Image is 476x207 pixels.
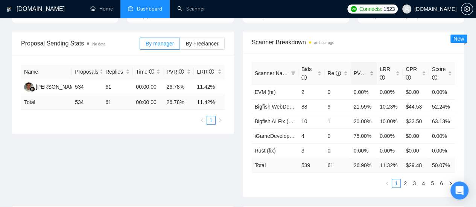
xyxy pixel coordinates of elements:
time: an hour ago [314,41,334,45]
td: 88 [298,99,324,114]
span: Bids [301,66,312,80]
span: user [404,6,409,12]
td: 0 [324,143,350,158]
span: Re [327,70,341,76]
button: setting [461,3,473,15]
td: 2 [298,85,324,99]
td: 0.00% [377,128,403,143]
td: 11.32 % [377,158,403,172]
span: info-circle [406,75,411,80]
span: LRR [197,69,214,75]
li: 6 [437,179,446,188]
td: 0.00% [377,85,403,99]
span: Time [136,69,154,75]
span: CPR [406,66,417,80]
td: Total [252,158,298,172]
span: No data [92,42,105,46]
td: 0.00% [351,85,377,99]
a: 6 [437,179,446,187]
div: Open Intercom Messenger [450,181,468,199]
td: 61 [324,158,350,172]
a: SH[PERSON_NAME] [24,83,79,89]
span: Score [432,66,446,80]
span: Dashboard [137,6,162,12]
span: info-circle [149,69,154,74]
td: 539 [298,158,324,172]
span: Proposal Sending Stats [21,39,140,48]
span: By Freelancer [186,41,218,47]
td: 9 [324,99,350,114]
a: 5 [428,179,436,187]
td: 0.00% [351,143,377,158]
td: $0.00 [403,85,429,99]
span: Only exclusive agency members [367,12,443,18]
li: Next Page [216,116,225,125]
a: 3 [410,179,418,187]
span: left [200,118,204,122]
a: Bigfish AI Fix (general) [255,118,308,124]
td: 61 [102,95,133,110]
img: SH [24,82,33,92]
th: Proposals [72,65,102,79]
span: LRR [380,66,390,80]
td: 10.23% [377,99,403,114]
span: Scanner Name [255,70,290,76]
span: PVR [354,70,371,76]
a: 1 [207,116,215,124]
td: 21.59% [351,99,377,114]
li: 2 [401,179,410,188]
td: 4 [298,128,324,143]
span: dashboard [128,6,133,11]
button: right [446,179,455,188]
td: 63.13% [429,114,455,128]
td: 10 [298,114,324,128]
span: left [385,181,389,186]
td: $ 29.48 [403,158,429,172]
button: right [216,116,225,125]
span: Scanner Breakdown [252,38,455,47]
td: 61 [102,79,133,95]
td: 00:00:00 [133,79,163,95]
td: Total [21,95,72,110]
td: 0.00% [429,143,455,158]
a: iGameDevelopment Fix (general) [255,133,332,139]
span: info-circle [366,71,371,76]
a: 2 [401,179,409,187]
button: left [383,179,392,188]
li: 4 [419,179,428,188]
td: $44.53 [403,99,429,114]
a: 1 [392,179,400,187]
td: 0 [324,85,350,99]
td: 26.78 % [163,95,194,110]
span: Relevance [21,12,46,18]
span: Reply Rate [136,12,162,18]
li: 1 [207,116,216,125]
td: $0.00 [403,128,429,143]
img: upwork-logo.png [351,6,357,12]
td: $33.50 [403,114,429,128]
li: 1 [392,179,401,188]
span: Proposals [75,68,98,76]
td: 10.00% [377,114,403,128]
td: 00:00:00 [133,95,163,110]
span: right [448,181,453,186]
td: 50.07 % [429,158,455,172]
button: left [198,116,207,125]
span: 11.42% [166,12,183,18]
th: Replies [102,65,133,79]
div: [PERSON_NAME] [36,83,79,91]
td: 0.00% [429,128,455,143]
span: info-circle [336,71,341,76]
li: 5 [428,179,437,188]
span: PVR [166,69,184,75]
span: New [453,36,464,42]
span: filter [289,68,297,79]
span: Acceptance Rate [252,12,292,18]
a: homeHome [90,6,113,12]
span: info-circle [179,69,184,74]
a: searchScanner [177,6,205,12]
li: Previous Page [198,116,207,125]
td: 534 [72,79,102,95]
td: 0.00% [429,85,455,99]
span: 1523 [383,5,395,13]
